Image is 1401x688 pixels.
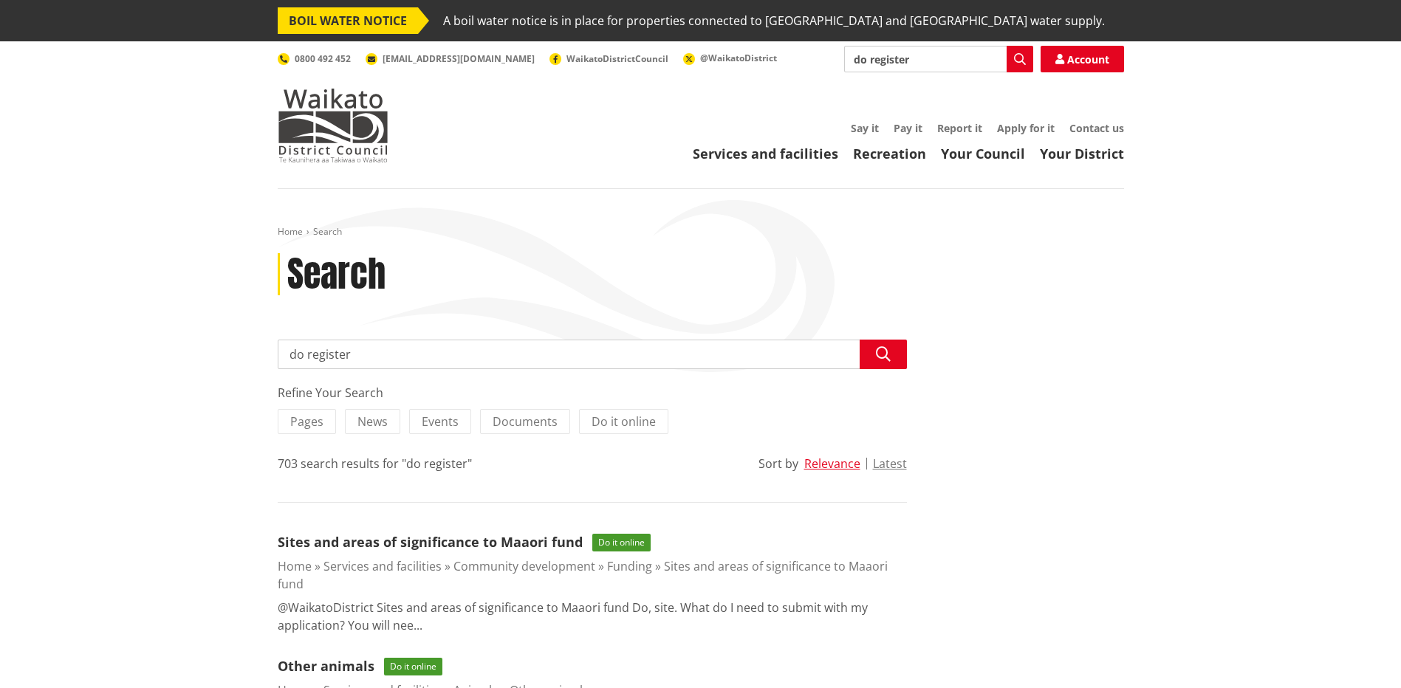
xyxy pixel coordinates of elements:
[493,413,558,430] span: Documents
[278,657,374,675] a: Other animals
[278,558,888,592] a: Sites and areas of significance to Maaori fund
[366,52,535,65] a: [EMAIL_ADDRESS][DOMAIN_NAME]
[683,52,777,64] a: @WaikatoDistrict
[278,455,472,472] div: 703 search results for "do register"
[592,534,651,551] span: Do it online
[894,121,922,135] a: Pay it
[287,253,386,296] h1: Search
[290,413,323,430] span: Pages
[844,46,1033,72] input: Search input
[295,52,351,65] span: 0800 492 452
[443,7,1105,34] span: A boil water notice is in place for properties connected to [GEOGRAPHIC_DATA] and [GEOGRAPHIC_DAT...
[384,658,442,675] span: Do it online
[278,225,303,238] a: Home
[1069,121,1124,135] a: Contact us
[1040,145,1124,162] a: Your District
[592,413,656,430] span: Do it online
[693,145,838,162] a: Services and facilities
[851,121,879,135] a: Say it
[941,145,1025,162] a: Your Council
[549,52,668,65] a: WaikatoDistrictCouncil
[566,52,668,65] span: WaikatoDistrictCouncil
[278,226,1124,238] nav: breadcrumb
[1041,46,1124,72] a: Account
[873,457,907,470] button: Latest
[700,52,777,64] span: @WaikatoDistrict
[937,121,982,135] a: Report it
[357,413,388,430] span: News
[323,558,442,574] a: Services and facilities
[278,7,418,34] span: BOIL WATER NOTICE
[383,52,535,65] span: [EMAIL_ADDRESS][DOMAIN_NAME]
[313,225,342,238] span: Search
[278,533,583,551] a: Sites and areas of significance to Maaori fund
[278,599,907,634] p: @WaikatoDistrict Sites and areas of significance to Maaori fund Do, site. What do I need to submi...
[278,558,312,574] a: Home
[278,384,907,402] div: Refine Your Search
[804,457,860,470] button: Relevance
[278,89,388,162] img: Waikato District Council - Te Kaunihera aa Takiwaa o Waikato
[997,121,1055,135] a: Apply for it
[758,455,798,472] div: Sort by
[453,558,595,574] a: Community development
[278,52,351,65] a: 0800 492 452
[853,145,926,162] a: Recreation
[422,413,459,430] span: Events
[278,340,907,369] input: Search input
[607,558,652,574] a: Funding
